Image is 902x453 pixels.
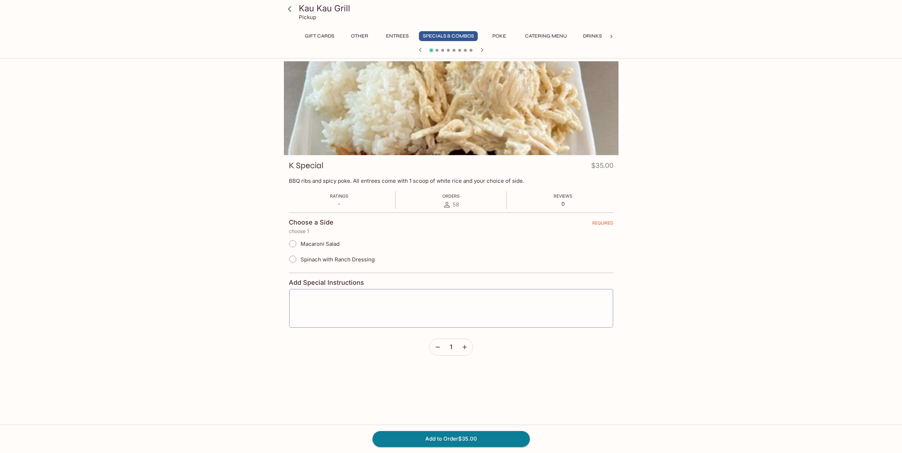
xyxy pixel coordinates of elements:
[521,31,571,41] button: Catering Menu
[344,31,376,41] button: Other
[301,240,340,247] span: Macaroni Salad
[289,219,334,226] h4: Choose a Side
[591,160,614,174] h4: $35.00
[330,193,348,199] span: Ratings
[554,193,572,199] span: Reviews
[554,200,572,207] p: 0
[284,61,618,155] div: K Special
[381,31,413,41] button: Entrees
[289,279,614,287] h4: Add Special Instructions
[289,160,324,171] h3: K Special
[301,31,338,41] button: Gift Cards
[330,200,348,207] p: -
[372,431,530,447] button: Add to Order$35.00
[483,31,515,41] button: Poke
[299,14,316,21] p: Pickup
[289,177,614,184] p: BBQ ribs and spicy poke. All entrees come with 1 scoop of white rice and your choice of side.
[453,201,459,208] span: 58
[577,31,609,41] button: Drinks
[450,343,452,351] span: 1
[419,31,478,41] button: Specials & Combos
[289,228,614,234] p: choose 1
[592,220,614,228] span: REQUIRED
[301,256,375,263] span: Spinach with Ranch Dressing
[442,193,460,199] span: Orders
[299,3,616,14] h3: Kau Kau Grill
